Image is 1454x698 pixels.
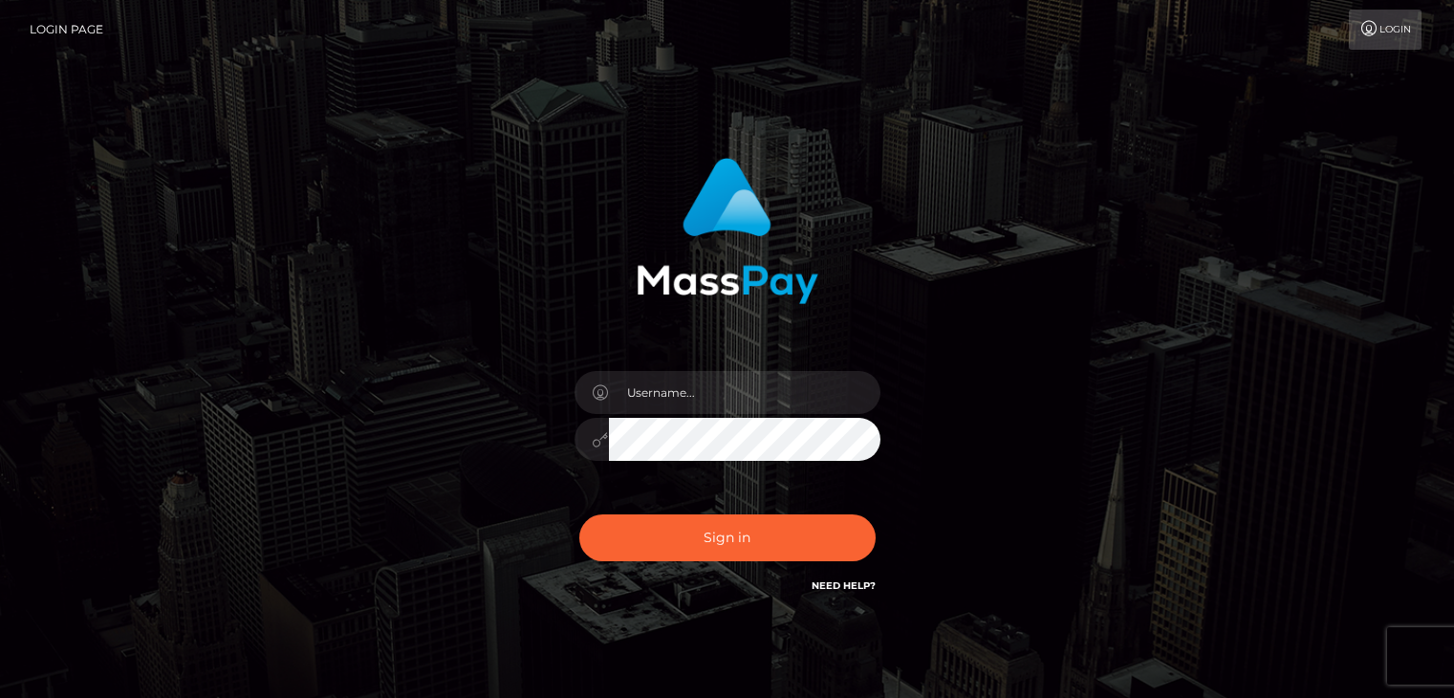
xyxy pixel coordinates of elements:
input: Username... [609,371,880,414]
a: Login [1349,10,1421,50]
a: Login Page [30,10,103,50]
img: MassPay Login [637,158,818,304]
a: Need Help? [812,579,876,592]
button: Sign in [579,514,876,561]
